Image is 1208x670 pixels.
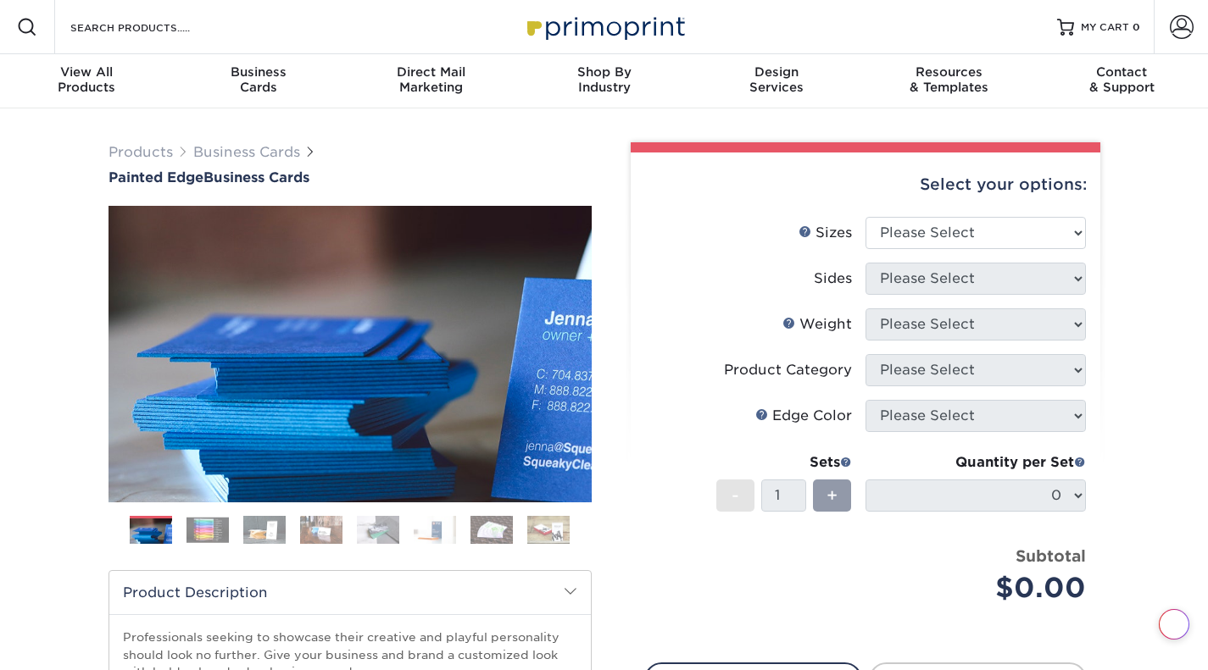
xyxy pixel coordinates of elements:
[782,314,852,335] div: Weight
[173,64,346,95] div: Cards
[755,406,852,426] div: Edge Color
[243,515,286,545] img: Business Cards 03
[470,515,513,545] img: Business Cards 07
[716,452,852,473] div: Sets
[109,169,592,185] a: Painted EdgeBusiness Cards
[109,113,592,595] img: Painted Edge 01
[1035,54,1208,108] a: Contact& Support
[863,64,1036,95] div: & Templates
[414,515,456,545] img: Business Cards 06
[866,452,1086,473] div: Quantity per Set
[173,54,346,108] a: BusinessCards
[345,54,518,108] a: Direct MailMarketing
[345,64,518,80] span: Direct Mail
[1035,64,1208,80] span: Contact
[863,54,1036,108] a: Resources& Templates
[690,54,863,108] a: DesignServices
[799,223,852,243] div: Sizes
[518,64,691,80] span: Shop By
[193,144,300,160] a: Business Cards
[69,17,234,37] input: SEARCH PRODUCTS.....
[527,515,570,545] img: Business Cards 08
[724,360,852,380] div: Product Category
[357,515,399,545] img: Business Cards 05
[173,64,346,80] span: Business
[109,144,173,160] a: Products
[518,64,691,95] div: Industry
[878,568,1086,608] div: $0.00
[1133,21,1140,33] span: 0
[863,64,1036,80] span: Resources
[1035,64,1208,95] div: & Support
[130,510,172,552] img: Business Cards 01
[814,269,852,289] div: Sides
[300,515,342,545] img: Business Cards 04
[690,64,863,80] span: Design
[186,517,229,543] img: Business Cards 02
[827,483,838,508] span: +
[520,8,689,45] img: Primoprint
[345,64,518,95] div: Marketing
[1016,546,1086,565] strong: Subtotal
[109,169,203,185] span: Painted Edge
[644,152,1087,217] div: Select your options:
[518,54,691,108] a: Shop ByIndustry
[690,64,863,95] div: Services
[1081,20,1129,35] span: MY CART
[109,169,592,185] h1: Business Cards
[109,571,591,614] h2: Product Description
[732,483,739,508] span: -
